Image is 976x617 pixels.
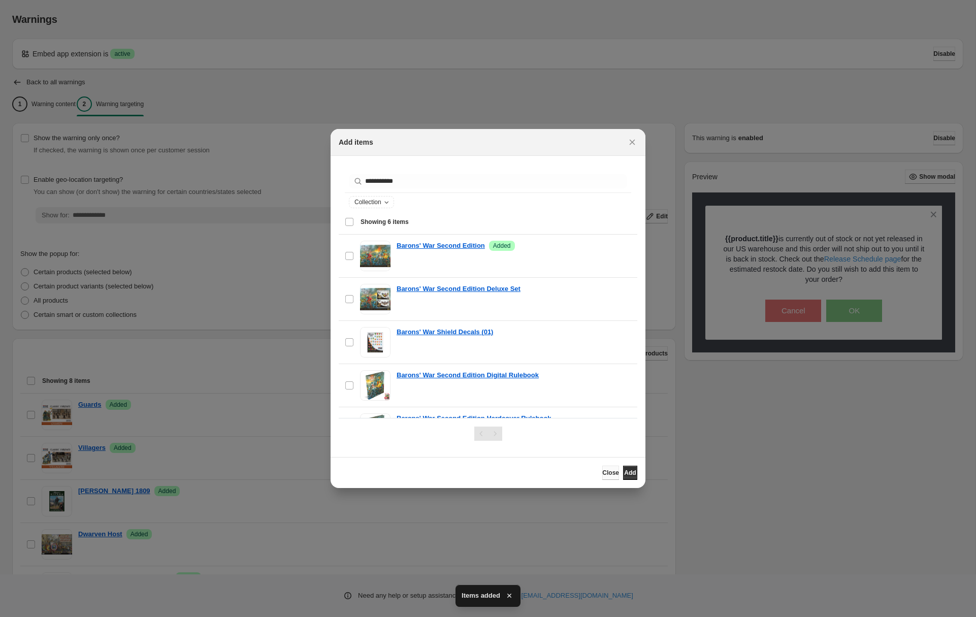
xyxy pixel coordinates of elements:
span: Close [602,469,619,477]
span: Collection [354,198,381,206]
button: Close [625,135,639,149]
a: Barons' War Second Edition Digital Rulebook [397,370,539,380]
a: Barons' War Shield Decals (01) [397,327,493,337]
button: Add [623,466,637,480]
h2: Add items [339,137,373,147]
a: Barons' War Second Edition [397,241,485,251]
span: Add [624,469,636,477]
a: Barons' War Second Edition Deluxe Set [397,284,520,294]
img: Barons' War Second Edition Hardcover Rulebook [360,413,391,444]
img: Barons' War Second Edition Digital Rulebook [360,370,391,401]
a: Barons' War Second Edition Hardcover Rulebook [397,413,551,424]
button: Close [602,466,619,480]
nav: Pagination [474,427,502,441]
span: Items added [462,591,500,601]
span: Added [493,242,511,250]
button: Collection [349,197,394,208]
span: Showing 6 items [361,218,409,226]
